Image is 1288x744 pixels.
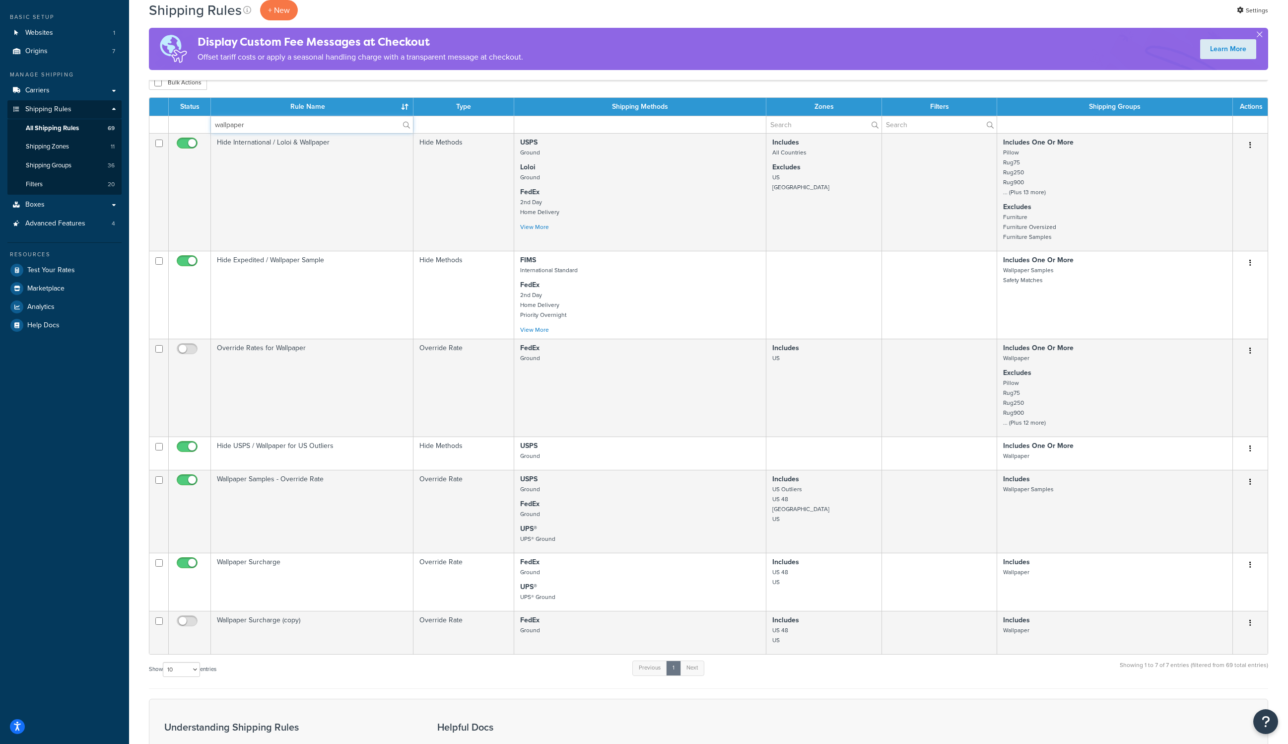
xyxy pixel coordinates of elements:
a: Carriers [7,81,122,100]
span: Help Docs [27,321,60,330]
span: 4 [112,220,115,228]
a: Filters 20 [7,175,122,194]
h4: Display Custom Fee Messages at Checkout [198,34,523,50]
td: Hide Expedited / Wallpaper Sample [211,251,413,339]
td: Hide International / Loloi & Wallpaper [211,133,413,251]
th: Rule Name : activate to sort column ascending [211,98,413,116]
div: Showing 1 to 7 of 7 entries (filtered from 69 total entries) [1120,660,1268,681]
small: US 48 US [772,568,788,587]
small: 2nd Day Home Delivery Priority Overnight [520,291,566,319]
td: Override Rate [413,553,514,611]
a: Advanced Features 4 [7,215,122,233]
strong: USPS [520,474,538,484]
small: Wallpaper Samples Safety Matches [1003,266,1054,285]
h3: Understanding Shipping Rules [164,722,412,733]
input: Search [766,116,881,133]
span: 1 [113,29,115,37]
label: Show entries [149,662,216,677]
strong: Loloi [520,162,536,172]
strong: USPS [520,441,538,451]
li: Shipping Groups [7,156,122,175]
h1: Shipping Rules [149,0,242,20]
a: Boxes [7,196,122,214]
small: Pillow Rug75 Rug250 Rug900 ... (Plus 12 more) [1003,378,1046,427]
small: Ground [520,485,540,494]
th: Actions [1233,98,1268,116]
li: Filters [7,175,122,194]
small: Ground [520,626,540,635]
li: Shipping Zones [7,138,122,156]
strong: Includes [772,615,799,625]
li: Advanced Features [7,215,122,233]
td: Wallpaper Surcharge [211,553,413,611]
span: All Shipping Rules [26,124,79,133]
small: Ground [520,173,540,182]
td: Wallpaper Surcharge (copy) [211,611,413,654]
strong: Includes One Or More [1003,255,1074,265]
span: 69 [108,124,115,133]
div: Resources [7,250,122,259]
input: Search [882,116,997,133]
a: All Shipping Rules 69 [7,119,122,138]
input: Search [211,116,413,133]
td: Override Rates for Wallpaper [211,339,413,437]
strong: Includes [772,137,799,148]
span: 11 [111,143,115,151]
strong: FIMS [520,255,536,265]
a: Help Docs [7,316,122,334]
li: Origins [7,42,122,61]
th: Type [413,98,514,116]
small: All Countries [772,148,807,157]
a: Learn More [1200,39,1256,59]
strong: Includes [1003,615,1030,625]
strong: Includes [1003,474,1030,484]
small: Wallpaper Samples [1003,485,1054,494]
strong: Excludes [772,162,801,172]
strong: Includes [772,343,799,353]
th: Shipping Groups [997,98,1232,116]
small: Wallpaper [1003,354,1029,363]
p: Offset tariff costs or apply a seasonal handling charge with a transparent message at checkout. [198,50,523,64]
a: Next [680,661,704,675]
small: Wallpaper [1003,626,1029,635]
td: Hide Methods [413,251,514,339]
strong: Includes One Or More [1003,441,1074,451]
a: Websites 1 [7,24,122,42]
small: International Standard [520,266,578,275]
th: Status [169,98,211,116]
th: Shipping Methods [514,98,766,116]
strong: FedEx [520,343,540,353]
span: 20 [108,180,115,189]
li: Websites [7,24,122,42]
strong: Includes One Or More [1003,343,1074,353]
span: Boxes [25,201,45,209]
strong: Includes One Or More [1003,137,1074,148]
a: View More [520,325,549,334]
span: Shipping Groups [26,161,71,170]
span: Advanced Features [25,220,85,228]
small: US [GEOGRAPHIC_DATA] [772,173,829,192]
small: UPS® Ground [520,534,555,543]
th: Zones [766,98,882,116]
strong: UPS® [520,523,537,534]
td: Hide Methods [413,437,514,470]
a: Origins 7 [7,42,122,61]
span: Carriers [25,86,50,95]
img: duties-banner-06bc72dcb5fe05cb3f9472aba00be2ae8eb53ab6f0d8bb03d382ba314ac3c341.png [149,28,198,70]
a: Shipping Groups 36 [7,156,122,175]
small: Ground [520,354,540,363]
td: Override Rate [413,470,514,553]
small: UPS® Ground [520,593,555,601]
small: US [772,354,780,363]
span: Shipping Rules [25,105,71,114]
button: Bulk Actions [149,75,207,90]
strong: UPS® [520,582,537,592]
strong: Excludes [1003,368,1031,378]
a: Analytics [7,298,122,316]
td: Override Rate [413,339,514,437]
small: Ground [520,510,540,519]
select: Showentries [163,662,200,677]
